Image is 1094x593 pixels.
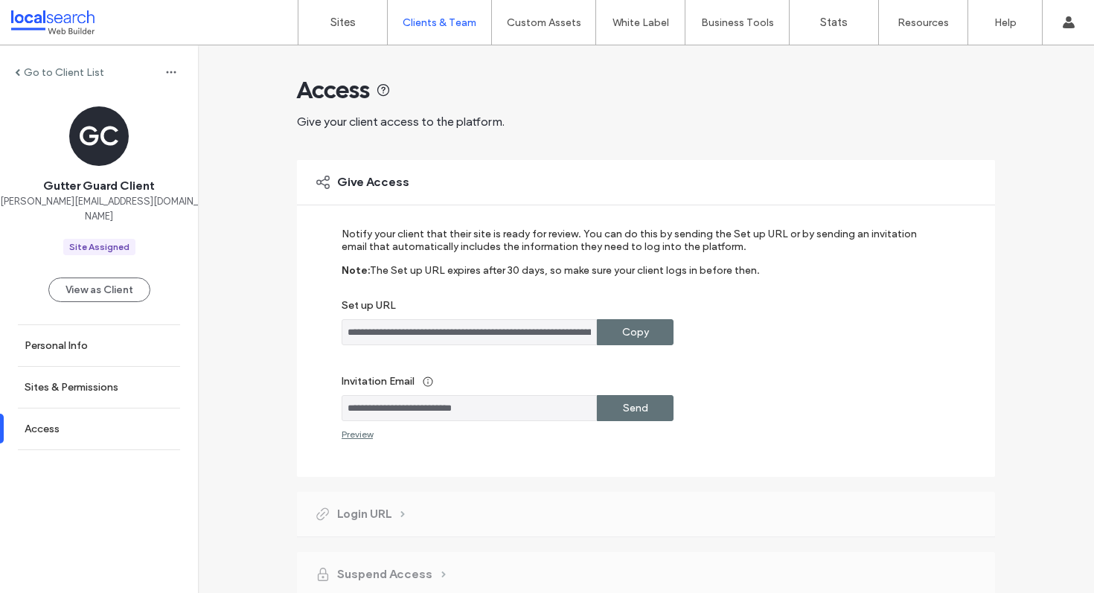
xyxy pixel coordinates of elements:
[820,16,848,29] label: Stats
[370,264,760,299] label: The Set up URL expires after 30 days, so make sure your client logs in before then.
[25,423,60,435] label: Access
[337,174,409,190] span: Give Access
[342,264,370,299] label: Note:
[69,240,129,254] div: Site Assigned
[34,10,65,24] span: Help
[403,16,476,29] label: Clients & Team
[24,66,104,79] label: Go to Client List
[337,566,432,583] span: Suspend Access
[507,16,581,29] label: Custom Assets
[297,115,505,129] span: Give your client access to the platform.
[25,381,118,394] label: Sites & Permissions
[69,106,129,166] div: GC
[342,299,930,319] label: Set up URL
[25,339,88,352] label: Personal Info
[994,16,1017,29] label: Help
[623,394,648,422] label: Send
[297,75,370,105] span: Access
[612,16,669,29] label: White Label
[43,178,155,194] span: Gutter Guard Client
[48,278,150,302] button: View as Client
[342,368,930,395] label: Invitation Email
[342,429,373,440] div: Preview
[701,16,774,29] label: Business Tools
[898,16,949,29] label: Resources
[337,506,391,522] span: Login URL
[330,16,356,29] label: Sites
[342,228,930,264] label: Notify your client that their site is ready for review. You can do this by sending the Set up URL...
[622,318,649,346] label: Copy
